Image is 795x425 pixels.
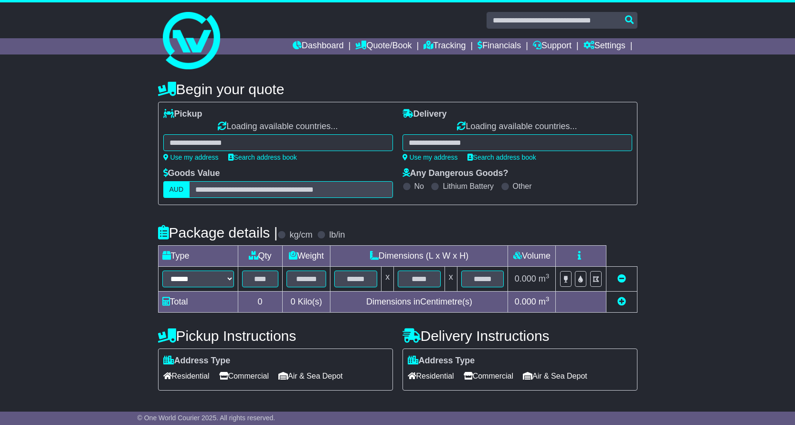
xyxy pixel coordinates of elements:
[617,297,626,306] a: Add new item
[330,292,508,313] td: Dimensions in Centimetre(s)
[403,109,447,120] label: Delivery
[515,274,536,283] span: 0.000
[158,292,238,313] td: Total
[403,328,637,344] h4: Delivery Instructions
[467,153,536,161] a: Search address book
[382,267,394,292] td: x
[443,182,494,191] label: Lithium Battery
[219,369,269,383] span: Commercial
[330,246,508,267] td: Dimensions (L x W x H)
[445,267,457,292] td: x
[508,246,556,267] td: Volume
[238,246,282,267] td: Qty
[546,295,550,303] sup: 3
[163,109,202,120] label: Pickup
[289,230,312,240] label: kg/cm
[403,168,509,179] label: Any Dangerous Goods?
[163,168,220,179] label: Goods Value
[539,297,550,306] span: m
[228,153,297,161] a: Search address book
[158,246,238,267] td: Type
[238,292,282,313] td: 0
[403,153,458,161] a: Use my address
[163,181,190,198] label: AUD
[424,38,466,54] a: Tracking
[464,369,513,383] span: Commercial
[163,121,393,132] div: Loading available countries...
[414,182,424,191] label: No
[163,153,219,161] a: Use my address
[282,246,330,267] td: Weight
[329,230,345,240] label: lb/in
[408,356,475,366] label: Address Type
[293,38,344,54] a: Dashboard
[408,369,454,383] span: Residential
[617,274,626,283] a: Remove this item
[523,369,587,383] span: Air & Sea Depot
[158,225,278,240] h4: Package details |
[583,38,625,54] a: Settings
[546,272,550,280] sup: 3
[403,121,632,132] div: Loading available countries...
[282,292,330,313] td: Kilo(s)
[278,369,343,383] span: Air & Sea Depot
[355,38,412,54] a: Quote/Book
[515,297,536,306] span: 0.000
[539,274,550,283] span: m
[158,81,637,97] h4: Begin your quote
[163,356,231,366] label: Address Type
[533,38,572,54] a: Support
[477,38,521,54] a: Financials
[513,182,532,191] label: Other
[290,297,295,306] span: 0
[158,328,393,344] h4: Pickup Instructions
[163,369,210,383] span: Residential
[138,414,276,422] span: © One World Courier 2025. All rights reserved.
